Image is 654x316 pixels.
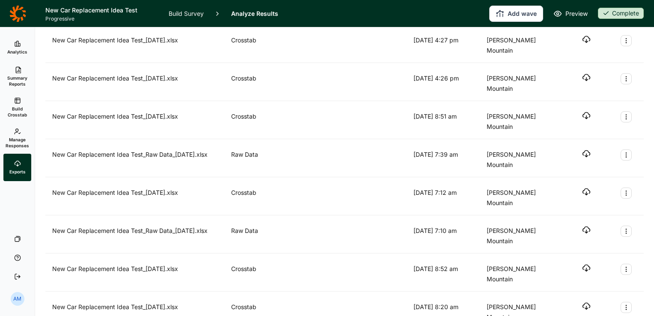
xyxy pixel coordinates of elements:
div: New Car Replacement Idea Test_Raw Data_[DATE].xlsx [52,149,228,170]
div: Crosstab [231,264,290,284]
div: [DATE] 7:39 am [413,149,484,170]
button: Download file [582,73,591,82]
button: Export Actions [621,264,632,275]
div: [PERSON_NAME] Mountain [487,188,557,208]
div: Raw Data [231,149,290,170]
div: [PERSON_NAME] Mountain [487,111,557,132]
span: Build Crosstab [7,106,28,118]
div: [PERSON_NAME] Mountain [487,264,557,284]
div: [DATE] 4:26 pm [413,73,484,94]
button: Download file [582,226,591,234]
button: Download file [582,35,591,44]
button: Export Actions [621,188,632,199]
div: Crosstab [231,188,290,208]
span: Manage Responses [6,137,29,149]
span: Preview [565,9,588,19]
button: Export Actions [621,35,632,46]
button: Export Actions [621,226,632,237]
div: Crosstab [231,35,290,56]
h1: New Car Replacement Idea Test [45,5,158,15]
button: Download file [582,111,591,120]
div: Complete [598,8,644,19]
div: New Car Replacement Idea Test_[DATE].xlsx [52,35,228,56]
div: Crosstab [231,111,290,132]
div: New Car Replacement Idea Test_[DATE].xlsx [52,264,228,284]
div: [PERSON_NAME] Mountain [487,35,557,56]
button: Complete [598,8,644,20]
button: Download file [582,149,591,158]
a: Summary Reports [3,61,31,92]
button: Export Actions [621,73,632,84]
span: Analytics [7,49,27,55]
span: Exports [9,169,26,175]
div: [DATE] 8:52 am [413,264,484,284]
a: Analytics [3,34,31,61]
div: [DATE] 8:51 am [413,111,484,132]
div: New Car Replacement Idea Test_[DATE].xlsx [52,73,228,94]
div: New Car Replacement Idea Test_[DATE].xlsx [52,188,228,208]
div: [PERSON_NAME] Mountain [487,149,557,170]
button: Download file [582,188,591,196]
button: Export Actions [621,302,632,313]
button: Download file [582,302,591,310]
div: [PERSON_NAME] Mountain [487,73,557,94]
button: Add wave [489,6,543,22]
div: [PERSON_NAME] Mountain [487,226,557,246]
span: Summary Reports [7,75,28,87]
div: [DATE] 7:10 am [413,226,484,246]
button: Download file [582,264,591,272]
div: Crosstab [231,73,290,94]
div: AM [11,292,24,306]
a: Manage Responses [3,123,31,154]
a: Exports [3,154,31,181]
div: [DATE] 4:27 pm [413,35,484,56]
div: Raw Data [231,226,290,246]
button: Export Actions [621,111,632,122]
div: New Car Replacement Idea Test_Raw Data_[DATE].xlsx [52,226,228,246]
div: New Car Replacement Idea Test_[DATE].xlsx [52,111,228,132]
a: Build Crosstab [3,92,31,123]
div: [DATE] 7:12 am [413,188,484,208]
a: Preview [553,9,588,19]
span: Progressive [45,15,158,22]
button: Export Actions [621,149,632,161]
